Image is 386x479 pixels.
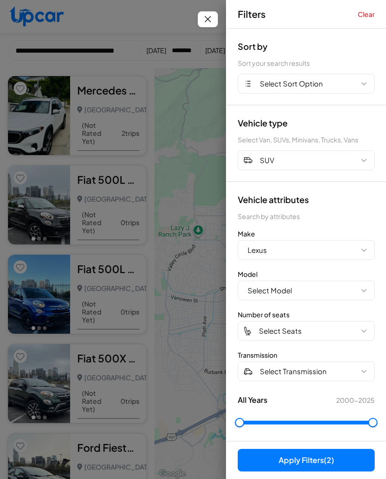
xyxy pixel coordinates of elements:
[238,135,375,145] div: Select Van, SUVs, Minivans, Trucks, Vans
[238,229,375,238] div: Make
[238,394,267,406] span: All Years
[238,310,375,319] div: Number of seats
[238,350,375,360] div: Transmission
[238,193,375,206] div: Vehicle attributes
[238,8,265,21] span: Filters
[238,40,375,53] div: Sort by
[358,9,375,19] button: Clear
[238,269,375,279] div: Model
[238,212,375,221] div: Search by attributes
[238,321,375,341] button: Select Seats
[238,117,375,129] div: Vehicle type
[238,240,375,260] button: Lexus
[248,285,292,296] span: Select Model
[238,361,375,381] button: Select Transmission
[238,281,375,300] button: Select Model
[260,79,323,89] span: Select Sort Option
[198,11,218,27] button: Close filters
[336,395,375,405] span: 2000 - 2025
[259,326,302,337] span: Select Seats
[238,449,375,471] button: Apply Filters(2)
[238,74,375,94] button: Select Sort Option
[260,366,327,377] span: Select Transmission
[238,58,375,68] div: Sort your search results
[248,245,267,256] span: Lexus
[238,150,375,170] button: SUV
[260,155,274,166] span: SUV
